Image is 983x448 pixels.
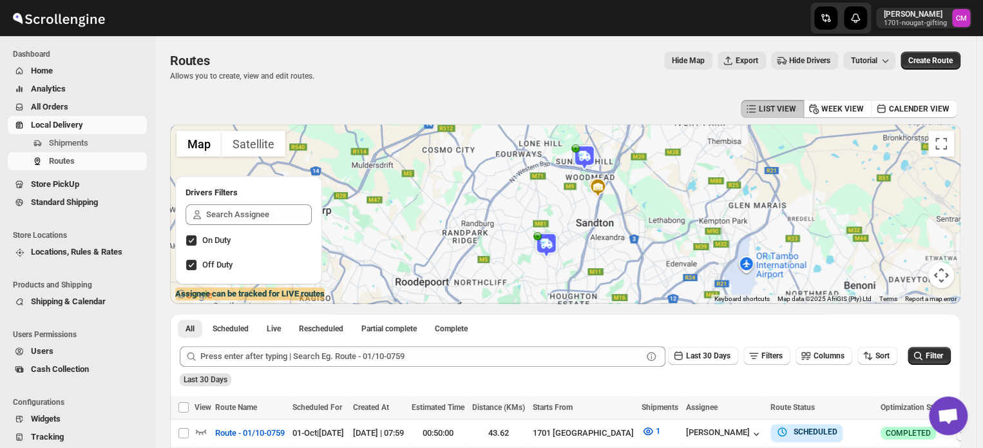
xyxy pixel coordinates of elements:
button: Map action label [664,52,712,70]
span: Analytics [31,84,66,93]
p: 1701-nougat-gifting [884,19,947,27]
span: Widgets [31,414,61,424]
button: Toggle fullscreen view [928,131,954,157]
button: Show satellite imagery [222,131,285,157]
span: Shipping & Calendar [31,297,106,306]
button: Export [718,52,766,70]
button: Home [8,62,147,80]
text: CM [956,14,967,23]
span: Users Permissions [13,329,148,340]
span: Rescheduled [299,324,343,334]
span: Store Locations [13,230,148,240]
span: Complete [435,324,468,334]
span: Tracking [31,432,64,442]
span: 1 [656,426,660,436]
span: COMPLETED [886,428,931,438]
p: Allows you to create, view and edit routes. [170,71,314,81]
img: ScrollEngine [10,2,107,34]
span: Scheduled For [292,403,342,412]
button: Filter [908,347,951,365]
a: Open this area in Google Maps (opens a new window) [173,287,216,304]
span: Standard Shipping [31,197,98,207]
span: Route Name [215,403,257,412]
span: Locations, Rules & Rates [31,247,122,257]
span: Store PickUp [31,179,79,189]
button: Analytics [8,80,147,98]
div: 43.62 [472,427,525,440]
button: Hide Drivers [771,52,838,70]
button: LIST VIEW [741,100,804,118]
span: Routes [170,53,210,68]
span: Route - 01/10-0759 [215,427,285,440]
input: Press enter after typing | Search Eg. Route - 01/10-0759 [200,346,642,367]
b: SCHEDULED [794,427,837,436]
span: Last 30 Days [686,351,730,360]
span: Cleo Moyo [952,9,970,27]
span: Shipments [642,403,678,412]
button: Users [8,342,147,360]
span: Sort [875,351,890,360]
button: Route - 01/10-0759 [207,423,292,443]
span: Columns [814,351,845,360]
span: Dashboard [13,49,148,59]
button: Cash Collection [8,360,147,378]
span: All Orders [31,102,68,112]
div: 1701 [GEOGRAPHIC_DATA] [533,427,634,440]
span: Distance (KMs) [472,403,525,412]
button: [PERSON_NAME] [686,427,763,440]
span: Partial complete [361,324,417,334]
span: Shipments [49,138,88,148]
span: Tutorial [851,56,877,65]
span: Live [267,324,281,334]
a: Terms (opens in new tab) [879,295,897,302]
button: Widgets [8,410,147,428]
span: CALENDER VIEW [889,104,950,114]
button: All Orders [8,98,147,116]
span: View [195,403,211,412]
button: Create Route [901,52,960,70]
span: Export [736,55,758,66]
button: Last 30 Days [668,347,738,365]
span: Configurations [13,397,148,407]
span: Assignee [686,403,718,412]
button: Tutorial [843,52,895,70]
button: Columns [796,347,852,365]
button: Shipping & Calendar [8,293,147,311]
span: Create Route [908,55,953,66]
span: Home [31,66,53,75]
button: 1 [634,421,668,442]
span: 01-Oct | [DATE] [292,428,344,438]
button: Sort [857,347,897,365]
span: Routes [49,156,75,166]
span: Hide Drivers [789,55,830,66]
button: SCHEDULED [776,425,837,438]
span: Route Status [770,403,815,412]
span: Starts From [533,403,573,412]
span: Local Delivery [31,120,83,130]
span: On Duty [202,235,231,245]
button: CALENDER VIEW [871,100,957,118]
span: Cash Collection [31,364,89,374]
p: [PERSON_NAME] [884,9,947,19]
span: All [186,324,195,334]
button: Filters [743,347,790,365]
span: Filters [761,351,783,360]
button: Routes [8,152,147,170]
span: LIST VIEW [759,104,796,114]
span: Hide Map [672,55,705,66]
button: Tracking [8,428,147,446]
a: Report a map error [905,295,957,302]
button: Shipments [8,134,147,152]
span: Scheduled [213,324,249,334]
input: Search Assignee [206,204,312,225]
button: All routes [178,320,202,338]
span: Last 30 Days [184,375,227,384]
h2: Drivers Filters [186,186,312,199]
button: Keyboard shortcuts [714,295,770,304]
label: Assignee can be tracked for LIVE routes [175,287,325,300]
button: User menu [876,8,971,28]
span: Map data ©2025 AfriGIS (Pty) Ltd [778,295,872,302]
img: Google [173,287,216,304]
span: Estimated Time [412,403,464,412]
